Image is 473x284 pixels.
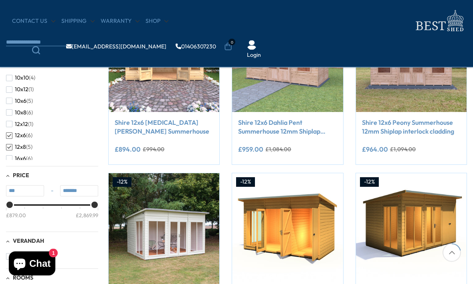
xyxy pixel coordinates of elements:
[15,156,26,162] span: 16x6
[28,86,34,93] span: (1)
[29,75,35,82] span: (4)
[6,84,34,96] button: 10x12
[61,17,95,25] a: Shipping
[228,39,235,46] span: 0
[26,110,33,116] span: (6)
[13,274,33,282] span: Rooms
[15,132,26,139] span: 12x6
[362,146,388,153] ins: £964.00
[232,174,343,284] img: Shire Lela 12x6 Multiroom Summerhouse and Storage Shed - Best Shed
[238,118,337,136] a: Shire 12x6 Dahlia Pent Summerhouse 12mm Shiplap interlock cladding
[44,187,60,195] span: -
[356,174,467,284] img: Shire Lela 12x8 Multiroom Summerhouse and Storage Shed - Best Shed
[76,212,98,219] div: £2,869.99
[13,172,29,179] span: Price
[146,17,168,25] a: Shop
[26,156,32,162] span: (6)
[247,40,257,50] img: User Icon
[362,118,461,136] a: Shire 12x6 Peony Summerhouse 12mm Shiplap interlock cladding
[28,121,33,128] span: (1)
[224,43,232,51] a: 0
[6,205,98,226] div: Price
[6,46,66,54] a: Search
[6,212,26,219] div: £879.00
[15,144,26,151] span: 12x8
[13,238,44,245] span: Verandah
[6,186,44,197] input: Min value
[26,144,32,151] span: (5)
[6,153,32,165] button: 16x6
[66,44,166,49] a: [EMAIL_ADDRESS][DOMAIN_NAME]
[6,72,35,84] button: 10x10
[113,178,131,187] div: -12%
[60,186,98,197] input: Max value
[115,146,141,153] ins: £894.00
[15,86,28,93] span: 10x12
[265,147,291,152] del: £1,084.00
[247,51,261,59] a: Login
[101,17,139,25] a: Warranty
[143,147,164,152] del: £994.00
[12,17,55,25] a: CONTACT US
[236,178,255,187] div: -12%
[115,118,213,136] a: Shire 12x6 [MEDICAL_DATA][PERSON_NAME] Summerhouse
[6,119,33,130] button: 12x12
[26,132,32,139] span: (6)
[360,178,379,187] div: -12%
[6,142,32,153] button: 12x8
[6,251,55,263] button: No Verandah
[26,98,33,105] span: (5)
[6,96,33,107] button: 10x6
[15,98,26,105] span: 10x6
[15,121,28,128] span: 12x12
[15,75,29,82] span: 10x10
[6,130,32,142] button: 12x6
[15,110,26,116] span: 10x8
[6,107,33,119] button: 10x8
[6,252,58,278] inbox-online-store-chat: Shopify online store chat
[176,44,216,49] a: 01406307230
[390,147,416,152] del: £1,094.00
[238,146,263,153] ins: £959.00
[411,8,467,34] img: logo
